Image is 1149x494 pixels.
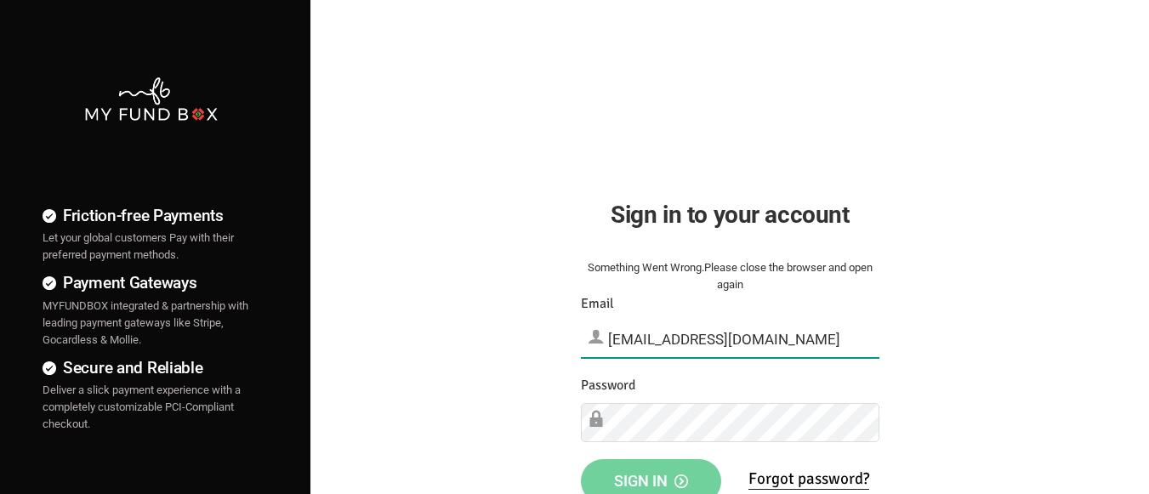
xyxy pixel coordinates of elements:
input: Email [581,321,879,358]
h4: Secure and Reliable [43,355,259,380]
h4: Friction-free Payments [43,203,259,228]
label: Password [581,375,635,396]
img: mfbwhite.png [83,76,219,122]
span: Sign in [614,472,688,490]
label: Email [581,293,614,315]
h4: Payment Gateways [43,270,259,295]
div: Something Went Wrong.Please close the browser and open again [581,259,879,293]
span: MYFUNDBOX integrated & partnership with leading payment gateways like Stripe, Gocardless & Mollie. [43,299,248,346]
h2: Sign in to your account [581,196,879,233]
span: Deliver a slick payment experience with a completely customizable PCI-Compliant checkout. [43,383,241,430]
a: Forgot password? [748,468,869,490]
span: Let your global customers Pay with their preferred payment methods. [43,231,234,261]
